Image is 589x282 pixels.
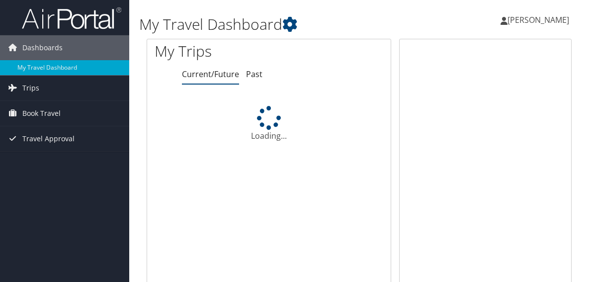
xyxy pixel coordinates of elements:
h1: My Trips [155,41,282,62]
span: Travel Approval [22,126,75,151]
span: Book Travel [22,101,61,126]
h1: My Travel Dashboard [139,14,432,35]
img: airportal-logo.png [22,6,121,30]
span: Dashboards [22,35,63,60]
div: Loading... [147,106,391,142]
a: [PERSON_NAME] [501,5,579,35]
a: Current/Future [182,69,239,80]
span: [PERSON_NAME] [507,14,569,25]
a: Past [246,69,262,80]
span: Trips [22,76,39,100]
